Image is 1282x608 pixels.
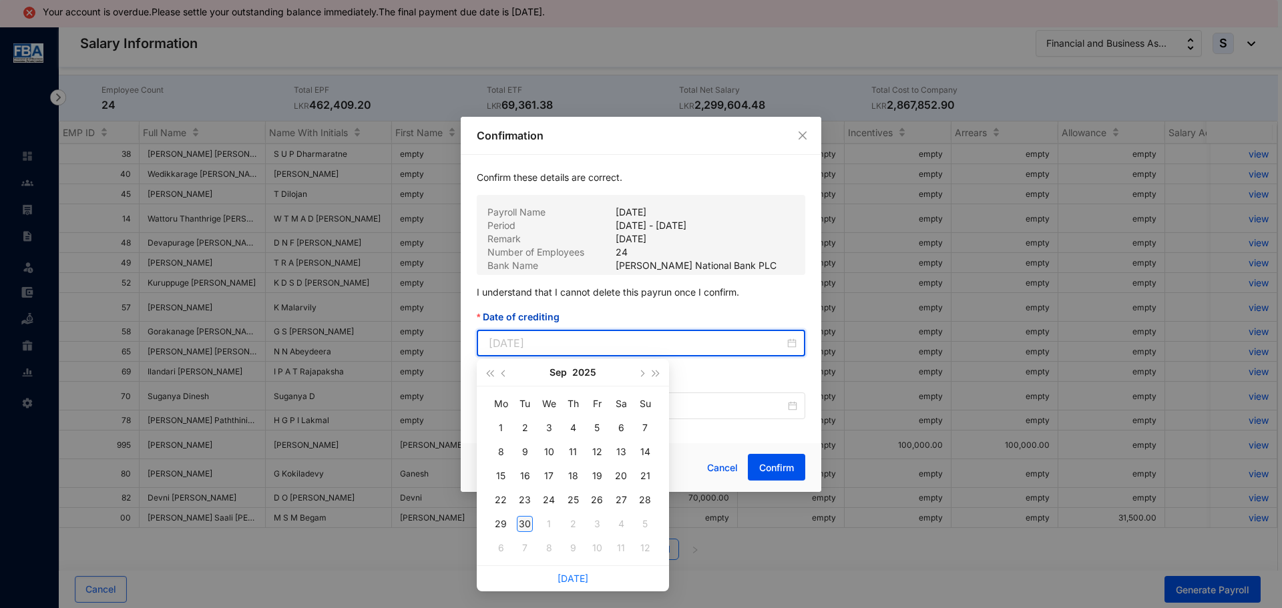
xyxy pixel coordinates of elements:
[637,420,653,436] div: 7
[637,516,653,532] div: 5
[637,468,653,484] div: 21
[795,128,810,143] button: Close
[493,540,509,556] div: 6
[748,454,805,481] button: Confirm
[493,444,509,460] div: 8
[513,536,537,560] td: 2025-10-07
[633,536,657,560] td: 2025-10-12
[633,464,657,488] td: 2025-09-21
[589,516,605,532] div: 3
[585,440,609,464] td: 2025-09-12
[633,392,657,416] th: Su
[489,512,513,536] td: 2025-09-29
[609,416,633,440] td: 2025-09-06
[572,359,596,386] button: 2025
[541,468,557,484] div: 17
[537,536,561,560] td: 2025-10-08
[550,359,567,386] button: Sep
[589,540,605,556] div: 10
[493,420,509,436] div: 1
[513,440,537,464] td: 2025-09-09
[541,516,557,532] div: 1
[489,335,785,351] input: Date of crediting
[489,440,513,464] td: 2025-09-08
[616,232,646,246] p: [DATE]
[477,275,805,310] p: I understand that I cannot delete this payrun once I confirm.
[513,392,537,416] th: Tu
[477,310,569,324] label: Date of crediting
[565,468,581,484] div: 18
[537,464,561,488] td: 2025-09-17
[561,440,585,464] td: 2025-09-11
[487,246,616,259] p: Number of Employees
[561,512,585,536] td: 2025-10-02
[613,516,629,532] div: 4
[585,512,609,536] td: 2025-10-03
[616,206,646,219] p: [DATE]
[513,464,537,488] td: 2025-09-16
[633,512,657,536] td: 2025-10-05
[589,468,605,484] div: 19
[613,540,629,556] div: 11
[487,232,616,246] p: Remark
[609,440,633,464] td: 2025-09-13
[513,512,537,536] td: 2025-09-30
[589,444,605,460] div: 12
[513,416,537,440] td: 2025-09-02
[759,461,794,475] span: Confirm
[616,246,628,259] p: 24
[565,492,581,508] div: 25
[613,420,629,436] div: 6
[633,416,657,440] td: 2025-09-07
[585,392,609,416] th: Fr
[637,444,653,460] div: 14
[585,416,609,440] td: 2025-09-05
[797,130,808,141] span: close
[707,461,738,475] span: Cancel
[633,488,657,512] td: 2025-09-28
[561,416,585,440] td: 2025-09-04
[493,492,509,508] div: 22
[489,536,513,560] td: 2025-10-06
[487,206,616,219] p: Payroll Name
[517,540,533,556] div: 7
[541,540,557,556] div: 8
[589,492,605,508] div: 26
[537,488,561,512] td: 2025-09-24
[561,464,585,488] td: 2025-09-18
[637,540,653,556] div: 12
[493,468,509,484] div: 15
[489,392,513,416] th: Mo
[613,444,629,460] div: 13
[558,573,588,584] a: [DATE]
[517,492,533,508] div: 23
[513,488,537,512] td: 2025-09-23
[609,488,633,512] td: 2025-09-27
[589,420,605,436] div: 5
[487,219,616,232] p: Period
[517,468,533,484] div: 16
[565,444,581,460] div: 11
[541,492,557,508] div: 24
[517,444,533,460] div: 9
[541,420,557,436] div: 3
[537,512,561,536] td: 2025-10-01
[565,540,581,556] div: 9
[489,464,513,488] td: 2025-09-15
[585,536,609,560] td: 2025-10-10
[613,468,629,484] div: 20
[697,454,748,481] button: Cancel
[609,464,633,488] td: 2025-09-20
[487,259,616,272] p: Bank Name
[537,440,561,464] td: 2025-09-10
[489,488,513,512] td: 2025-09-22
[616,259,777,272] p: [PERSON_NAME] National Bank PLC
[561,536,585,560] td: 2025-10-09
[517,420,533,436] div: 2
[613,492,629,508] div: 27
[489,416,513,440] td: 2025-09-01
[541,444,557,460] div: 10
[585,464,609,488] td: 2025-09-19
[637,492,653,508] div: 28
[633,440,657,464] td: 2025-09-14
